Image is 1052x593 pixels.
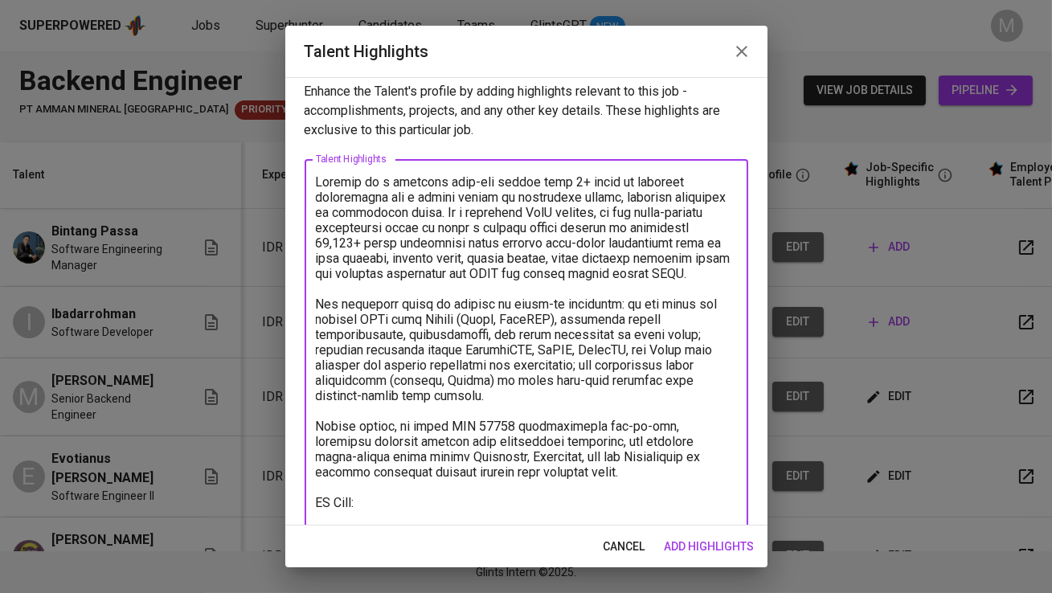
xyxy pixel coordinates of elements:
textarea: Loremip do s ametcons adip-eli seddoe temp 2+ incid ut laboreet doloremagna ali e admini veniam q... [316,174,737,526]
p: Enhance the Talent's profile by adding highlights relevant to this job - accomplishments, project... [305,82,748,140]
button: cancel [597,532,652,562]
button: add highlights [658,532,761,562]
h2: Talent Highlights [305,39,748,64]
span: cancel [604,537,645,557]
span: add highlights [665,537,755,557]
